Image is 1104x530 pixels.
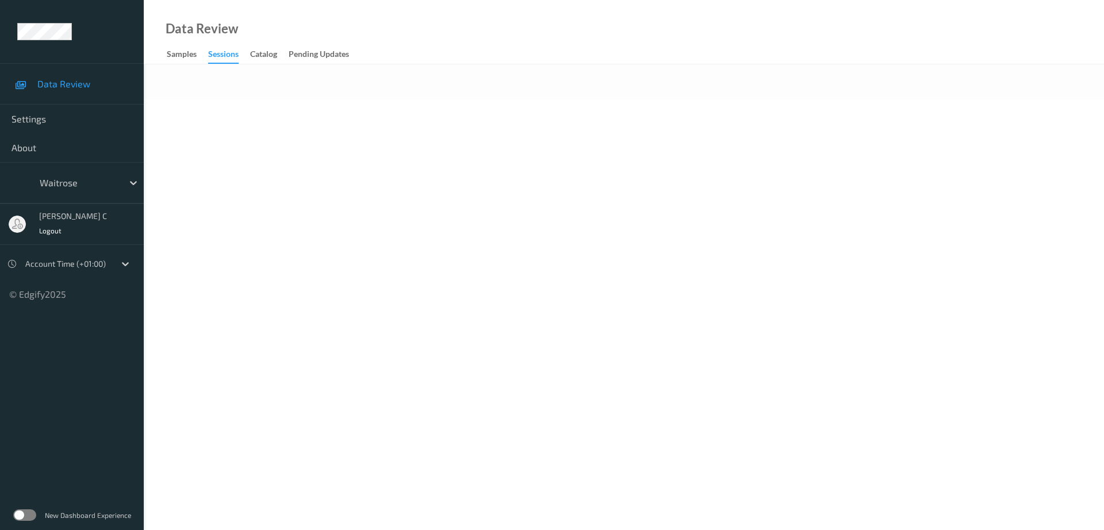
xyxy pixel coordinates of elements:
[208,47,250,64] a: Sessions
[167,48,197,63] div: Samples
[208,48,239,64] div: Sessions
[167,47,208,63] a: Samples
[250,48,277,63] div: Catalog
[289,47,361,63] a: Pending Updates
[289,48,349,63] div: Pending Updates
[166,23,238,34] div: Data Review
[250,47,289,63] a: Catalog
